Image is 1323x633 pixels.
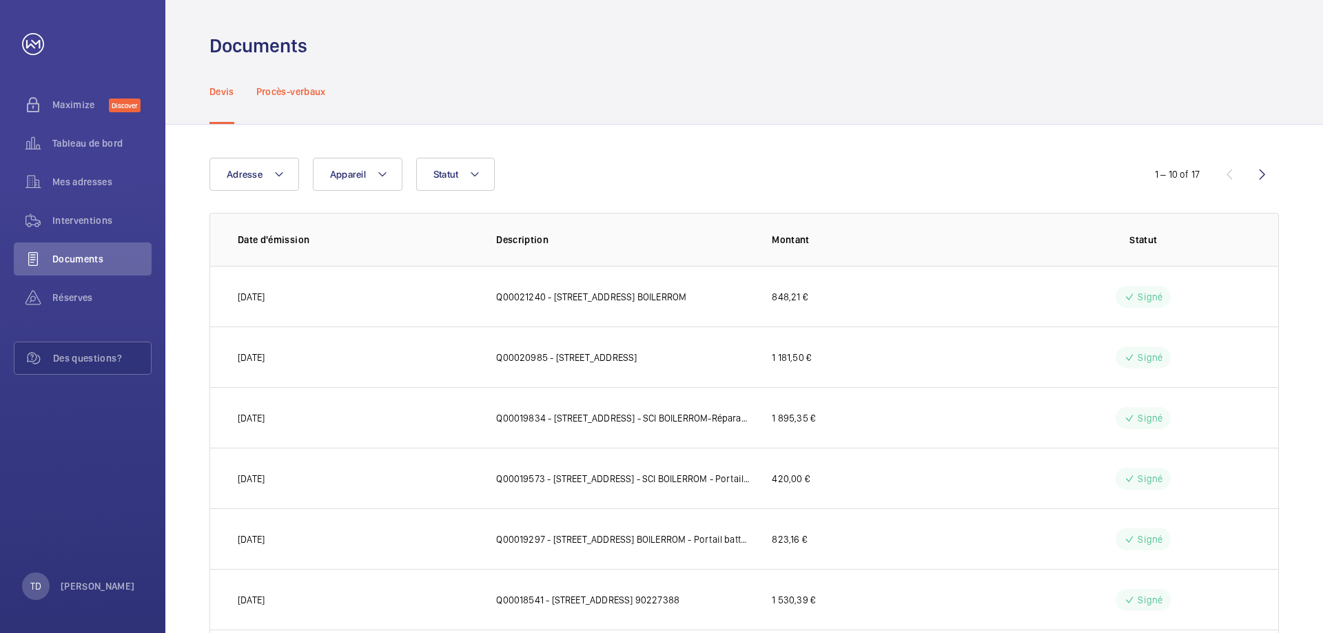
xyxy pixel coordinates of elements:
p: [PERSON_NAME] [61,579,135,593]
button: Appareil [313,158,402,191]
p: Procès-verbaux [256,85,326,98]
p: 1 530,39 € [772,593,815,607]
span: Réserves [52,291,152,304]
button: Adresse [209,158,299,191]
span: Discover [109,98,141,112]
p: Q00019573 - [STREET_ADDRESS] - SCI BOILERROM - Portail battant sortie 23978553 [496,472,750,486]
p: Signé [1138,290,1162,304]
span: Documents [52,252,152,266]
span: Interventions [52,214,152,227]
p: Devis [209,85,234,98]
p: [DATE] [238,593,265,607]
p: Signé [1138,472,1162,486]
p: 848,21 € [772,290,807,304]
p: 823,16 € [772,532,806,546]
p: [DATE] [238,532,265,546]
p: Q00020985 - [STREET_ADDRESS] [496,351,637,364]
p: Q00021240 - [STREET_ADDRESS] BOILERROM [496,290,686,304]
p: 1 895,35 € [772,411,815,425]
p: Description [496,233,750,247]
p: [DATE] [238,290,265,304]
button: Statut [416,158,495,191]
span: Appareil [330,169,366,180]
p: 420,00 € [772,472,809,486]
span: Maximize [52,98,109,112]
p: Signé [1138,351,1162,364]
h1: Documents [209,33,307,59]
p: Signé [1138,532,1162,546]
span: Des questions? [53,351,151,365]
p: Statut [1036,233,1251,247]
p: [DATE] [238,472,265,486]
p: [DATE] [238,411,265,425]
div: 1 – 10 of 17 [1155,167,1200,181]
span: Statut [433,169,459,180]
p: [DATE] [238,351,265,364]
p: Q00019834 - [STREET_ADDRESS] - SCI BOILERROM-Réparation VF asc 1 bat Nocard [496,411,750,425]
p: Q00019297 - [STREET_ADDRESS] BOILERROM - Portail battant sortie 23978553 [496,532,750,546]
p: Signé [1138,411,1162,425]
span: Mes adresses [52,175,152,189]
p: Montant [772,233,1014,247]
span: Tableau de bord [52,136,152,150]
p: 1 181,50 € [772,351,811,364]
span: Adresse [227,169,263,180]
p: TD [30,579,41,593]
p: Date d'émission [238,233,474,247]
p: Signé [1138,593,1162,607]
p: Q00018541 - [STREET_ADDRESS] 90227388 [496,593,679,607]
